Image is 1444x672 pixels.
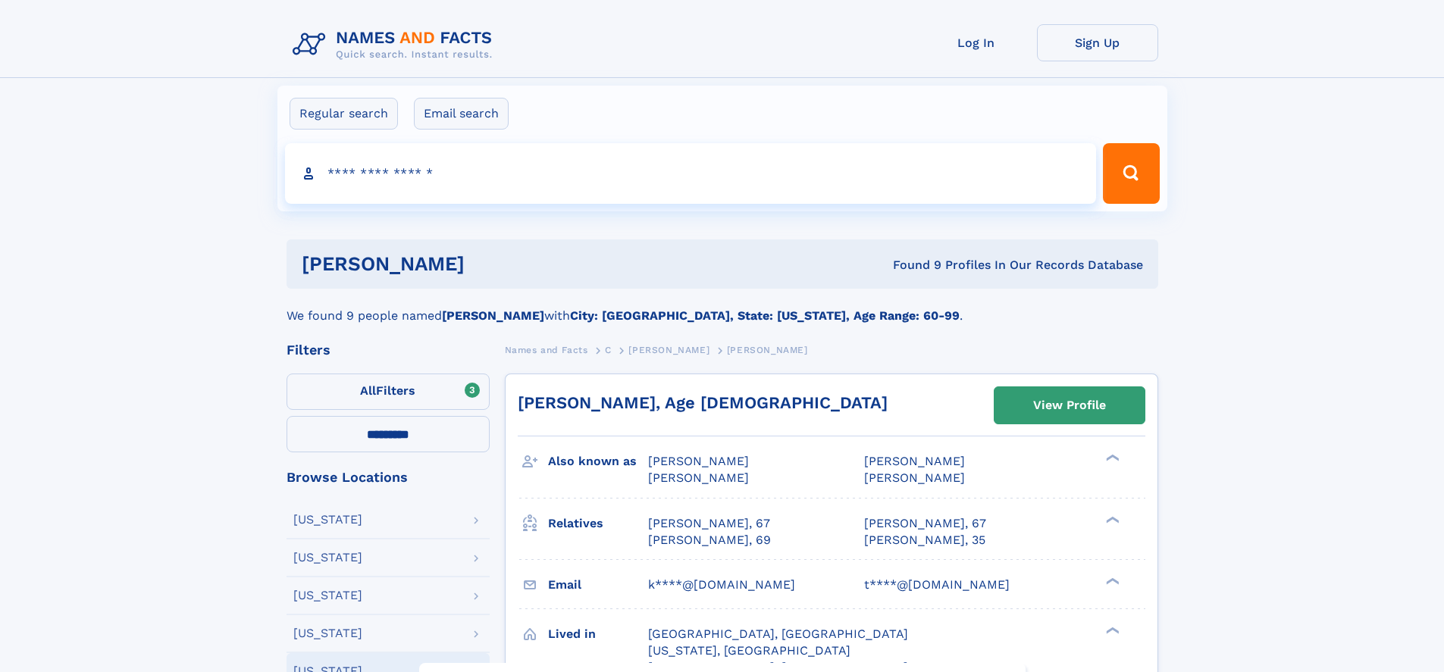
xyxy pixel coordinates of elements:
[293,627,362,639] div: [US_STATE]
[648,515,770,532] a: [PERSON_NAME], 67
[864,515,986,532] a: [PERSON_NAME], 67
[605,345,612,355] span: C
[290,98,398,130] label: Regular search
[648,643,850,658] span: [US_STATE], [GEOGRAPHIC_DATA]
[678,257,1143,273] div: Found 9 Profiles In Our Records Database
[287,470,490,484] div: Browse Locations
[285,143,1097,204] input: search input
[414,98,509,130] label: Email search
[1102,625,1120,635] div: ❯
[302,255,679,273] h1: [PERSON_NAME]
[570,308,960,323] b: City: [GEOGRAPHIC_DATA], State: [US_STATE], Age Range: 60-99
[360,383,376,398] span: All
[548,511,648,536] h3: Relatives
[1102,576,1120,586] div: ❯
[648,627,908,641] span: [GEOGRAPHIC_DATA], [GEOGRAPHIC_DATA]
[293,552,362,564] div: [US_STATE]
[995,387,1145,424] a: View Profile
[287,343,490,357] div: Filters
[287,374,490,410] label: Filters
[605,340,612,359] a: C
[518,393,888,412] a: [PERSON_NAME], Age [DEMOGRAPHIC_DATA]
[1102,514,1120,524] div: ❯
[287,289,1158,325] div: We found 9 people named with .
[548,449,648,474] h3: Also known as
[628,345,709,355] span: [PERSON_NAME]
[864,532,985,549] a: [PERSON_NAME], 35
[1102,453,1120,463] div: ❯
[442,308,544,323] b: [PERSON_NAME]
[548,572,648,598] h3: Email
[1033,388,1106,423] div: View Profile
[864,470,965,485] span: [PERSON_NAME]
[628,340,709,359] a: [PERSON_NAME]
[727,345,808,355] span: [PERSON_NAME]
[864,454,965,468] span: [PERSON_NAME]
[648,470,749,485] span: [PERSON_NAME]
[548,621,648,647] h3: Lived in
[916,24,1037,61] a: Log In
[648,454,749,468] span: [PERSON_NAME]
[505,340,588,359] a: Names and Facts
[1103,143,1159,204] button: Search Button
[287,24,505,65] img: Logo Names and Facts
[293,514,362,526] div: [US_STATE]
[293,589,362,602] div: [US_STATE]
[1037,24,1158,61] a: Sign Up
[648,532,771,549] a: [PERSON_NAME], 69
